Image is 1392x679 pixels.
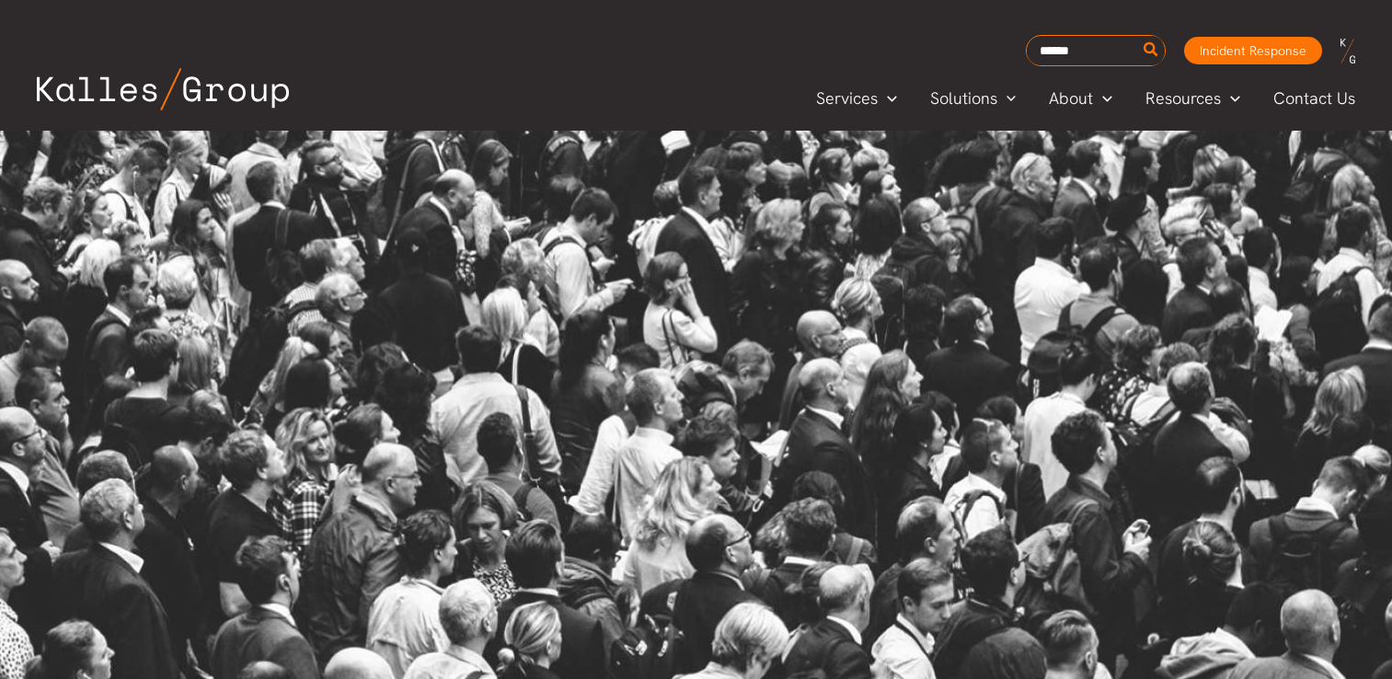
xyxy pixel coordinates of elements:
a: Contact Us [1257,85,1374,112]
a: ServicesMenu Toggle [800,85,914,112]
button: Search [1140,36,1163,65]
span: Menu Toggle [997,85,1017,112]
span: Solutions [930,85,997,112]
a: ResourcesMenu Toggle [1129,85,1257,112]
nav: Primary Site Navigation [800,83,1374,113]
a: AboutMenu Toggle [1032,85,1129,112]
span: Resources [1145,85,1221,112]
span: Menu Toggle [1093,85,1112,112]
span: About [1049,85,1093,112]
span: Services [816,85,878,112]
span: Menu Toggle [1221,85,1240,112]
span: Contact Us [1273,85,1355,112]
a: Incident Response [1184,37,1322,64]
a: SolutionsMenu Toggle [914,85,1033,112]
img: Kalles Group [37,68,289,110]
span: Menu Toggle [878,85,897,112]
